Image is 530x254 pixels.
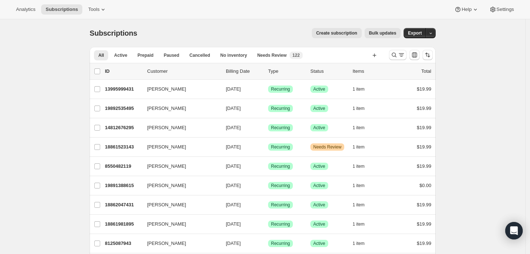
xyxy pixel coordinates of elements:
[313,144,341,150] span: Needs Review
[226,68,262,75] p: Billing Date
[423,50,433,60] button: Sort the results
[147,143,186,151] span: [PERSON_NAME]
[353,200,373,210] button: 1 item
[353,106,365,111] span: 1 item
[84,4,111,15] button: Tools
[313,125,325,131] span: Active
[419,183,431,188] span: $0.00
[143,141,216,153] button: [PERSON_NAME]
[105,201,141,209] p: 18862047431
[90,29,137,37] span: Subscriptions
[408,30,422,36] span: Export
[105,238,431,249] div: 8125087943[PERSON_NAME][DATE]SuccessRecurringSuccessActive1 item$19.99
[147,182,186,189] span: [PERSON_NAME]
[421,68,431,75] p: Total
[369,50,380,60] button: Create new view
[313,163,325,169] span: Active
[147,68,220,75] p: Customer
[353,144,365,150] span: 1 item
[147,240,186,247] span: [PERSON_NAME]
[226,106,241,111] span: [DATE]
[417,202,431,207] span: $19.99
[417,144,431,150] span: $19.99
[353,219,373,229] button: 1 item
[271,86,290,92] span: Recurring
[271,106,290,111] span: Recurring
[143,83,216,95] button: [PERSON_NAME]
[105,180,431,191] div: 19891388615[PERSON_NAME][DATE]SuccessRecurringSuccessActive1 item$0.00
[105,142,431,152] div: 18861523143[PERSON_NAME][DATE]SuccessRecurringWarningNeeds Review1 item$19.99
[105,86,141,93] p: 13995999431
[105,123,431,133] div: 14812676295[PERSON_NAME][DATE]SuccessRecurringSuccessActive1 item$19.99
[105,103,431,114] div: 19892535495[PERSON_NAME][DATE]SuccessRecurringSuccessActive1 item$19.99
[353,68,389,75] div: Items
[450,4,483,15] button: Help
[137,52,153,58] span: Prepaid
[105,105,141,112] p: 19892535495
[147,124,186,131] span: [PERSON_NAME]
[485,4,518,15] button: Settings
[105,219,431,229] div: 18861981895[PERSON_NAME][DATE]SuccessRecurringSuccessActive1 item$19.99
[353,161,373,171] button: 1 item
[496,7,514,12] span: Settings
[417,125,431,130] span: $19.99
[353,125,365,131] span: 1 item
[147,86,186,93] span: [PERSON_NAME]
[268,68,305,75] div: Type
[271,183,290,188] span: Recurring
[143,180,216,191] button: [PERSON_NAME]
[365,28,401,38] button: Bulk updates
[105,182,141,189] p: 19891388615
[41,4,82,15] button: Subscriptions
[271,221,290,227] span: Recurring
[271,125,290,131] span: Recurring
[353,163,365,169] span: 1 item
[143,199,216,211] button: [PERSON_NAME]
[369,30,396,36] span: Bulk updates
[226,241,241,246] span: [DATE]
[105,161,431,171] div: 8550482119[PERSON_NAME][DATE]SuccessRecurringSuccessActive1 item$19.99
[105,221,141,228] p: 18861981895
[417,106,431,111] span: $19.99
[313,221,325,227] span: Active
[105,84,431,94] div: 13995999431[PERSON_NAME][DATE]SuccessRecurringSuccessActive1 item$19.99
[88,7,99,12] span: Tools
[417,241,431,246] span: $19.99
[226,221,241,227] span: [DATE]
[417,86,431,92] span: $19.99
[147,105,186,112] span: [PERSON_NAME]
[353,84,373,94] button: 1 item
[105,240,141,247] p: 8125087943
[105,163,141,170] p: 8550482119
[105,124,141,131] p: 14812676295
[409,50,420,60] button: Customize table column order and visibility
[220,52,247,58] span: No inventory
[226,125,241,130] span: [DATE]
[143,103,216,114] button: [PERSON_NAME]
[147,201,186,209] span: [PERSON_NAME]
[353,180,373,191] button: 1 item
[143,160,216,172] button: [PERSON_NAME]
[316,30,357,36] span: Create subscription
[271,202,290,208] span: Recurring
[417,163,431,169] span: $19.99
[313,86,325,92] span: Active
[353,103,373,114] button: 1 item
[353,241,365,246] span: 1 item
[147,221,186,228] span: [PERSON_NAME]
[353,123,373,133] button: 1 item
[505,222,523,239] div: Open Intercom Messenger
[114,52,127,58] span: Active
[226,163,241,169] span: [DATE]
[143,122,216,134] button: [PERSON_NAME]
[105,143,141,151] p: 18861523143
[389,50,407,60] button: Search and filter results
[313,183,325,188] span: Active
[313,106,325,111] span: Active
[189,52,210,58] span: Cancelled
[353,183,365,188] span: 1 item
[226,86,241,92] span: [DATE]
[312,28,362,38] button: Create subscription
[147,163,186,170] span: [PERSON_NAME]
[16,7,35,12] span: Analytics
